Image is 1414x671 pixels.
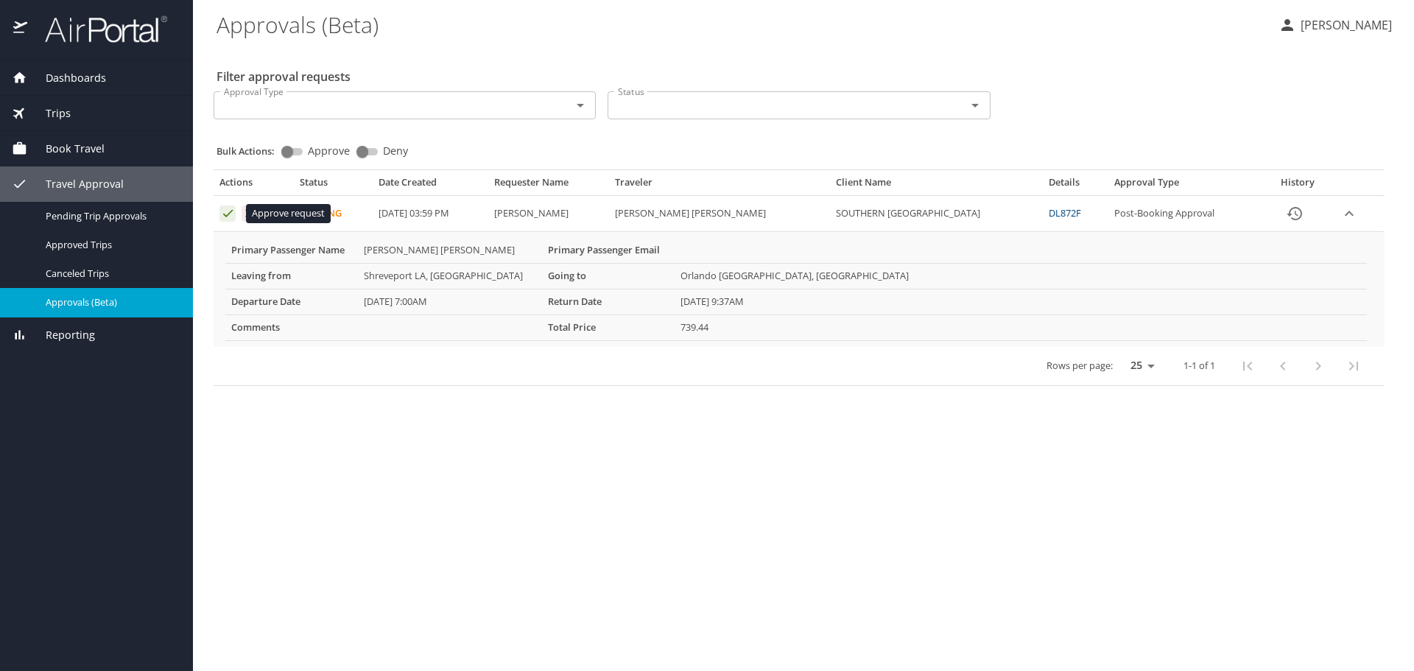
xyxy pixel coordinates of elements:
span: Deny [383,146,408,156]
button: History [1277,196,1312,231]
button: Open [570,95,591,116]
h1: Approvals (Beta) [217,1,1267,47]
th: Traveler [609,176,830,195]
p: Bulk Actions: [217,144,286,158]
th: Requester Name [488,176,609,195]
th: Client Name [830,176,1043,195]
img: icon-airportal.png [13,15,29,43]
td: [PERSON_NAME] [PERSON_NAME] [609,196,830,232]
a: DL872F [1049,206,1081,219]
p: 1-1 of 1 [1183,361,1215,370]
th: Departure Date [225,289,358,315]
p: [PERSON_NAME] [1296,16,1392,34]
button: expand row [1338,203,1360,225]
th: Return Date [542,289,675,315]
span: Canceled Trips [46,267,175,281]
th: Primary Passenger Name [225,238,358,263]
td: [DATE] 7:00AM [358,289,542,315]
td: Pending [294,196,372,232]
span: Pending Trip Approvals [46,209,175,223]
span: Trips [27,105,71,122]
table: Approval table [214,176,1385,386]
td: 739.44 [675,315,1367,340]
th: Leaving from [225,263,358,289]
h2: Filter approval requests [217,65,351,88]
select: rows per page [1119,355,1160,377]
td: SOUTHERN [GEOGRAPHIC_DATA] [830,196,1043,232]
td: [DATE] 9:37AM [675,289,1367,315]
table: More info for approvals [225,238,1367,341]
th: Status [294,176,372,195]
td: [PERSON_NAME] [488,196,609,232]
th: Comments [225,315,358,340]
td: [PERSON_NAME] [PERSON_NAME] [358,238,542,263]
th: Approval Type [1108,176,1263,195]
button: [PERSON_NAME] [1273,12,1398,38]
span: Approve [308,146,350,156]
button: Deny request [242,205,258,222]
th: Actions [214,176,294,195]
th: Total Price [542,315,675,340]
th: Date Created [373,176,488,195]
th: Details [1043,176,1108,195]
img: airportal-logo.png [29,15,167,43]
span: Dashboards [27,70,106,86]
p: Rows per page: [1047,361,1113,370]
button: Open [965,95,985,116]
th: Primary Passenger Email [542,238,675,263]
td: Post-Booking Approval [1108,196,1263,232]
span: Approvals (Beta) [46,295,175,309]
span: Travel Approval [27,176,124,192]
th: History [1263,176,1332,195]
span: Reporting [27,327,95,343]
td: Orlando [GEOGRAPHIC_DATA], [GEOGRAPHIC_DATA] [675,263,1367,289]
span: Book Travel [27,141,105,157]
td: [DATE] 03:59 PM [373,196,488,232]
th: Going to [542,263,675,289]
td: Shreveport LA, [GEOGRAPHIC_DATA] [358,263,542,289]
span: Approved Trips [46,238,175,252]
